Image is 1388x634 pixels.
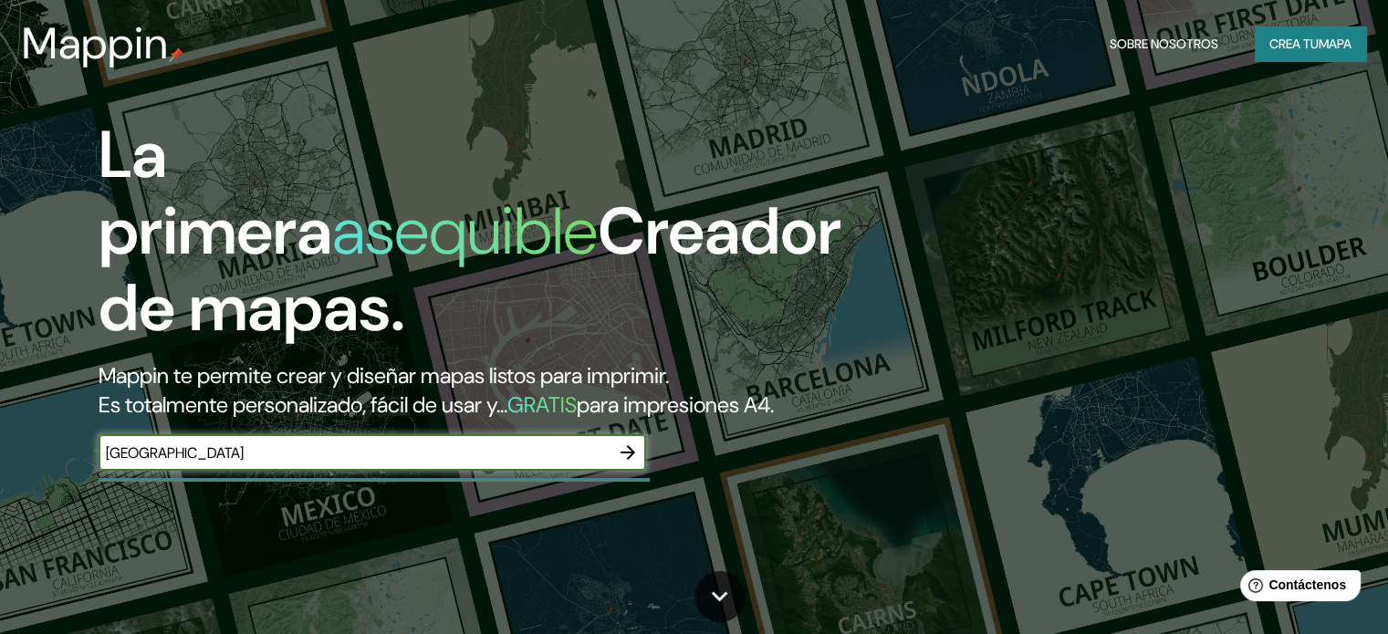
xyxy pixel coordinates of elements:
[22,15,169,72] font: Mappin
[169,47,183,62] img: pin de mapeo
[99,112,332,274] font: La primera
[1226,563,1368,614] iframe: Lanzador de widgets de ayuda
[1319,36,1351,52] font: mapa
[1255,26,1366,61] button: Crea tumapa
[507,390,577,419] font: GRATIS
[332,189,598,274] font: asequible
[1110,36,1218,52] font: Sobre nosotros
[99,361,669,390] font: Mappin te permite crear y diseñar mapas listos para imprimir.
[577,390,774,419] font: para impresiones A4.
[99,189,841,350] font: Creador de mapas.
[99,390,507,419] font: Es totalmente personalizado, fácil de usar y...
[99,442,610,463] input: Elige tu lugar favorito
[1102,26,1226,61] button: Sobre nosotros
[1269,36,1319,52] font: Crea tu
